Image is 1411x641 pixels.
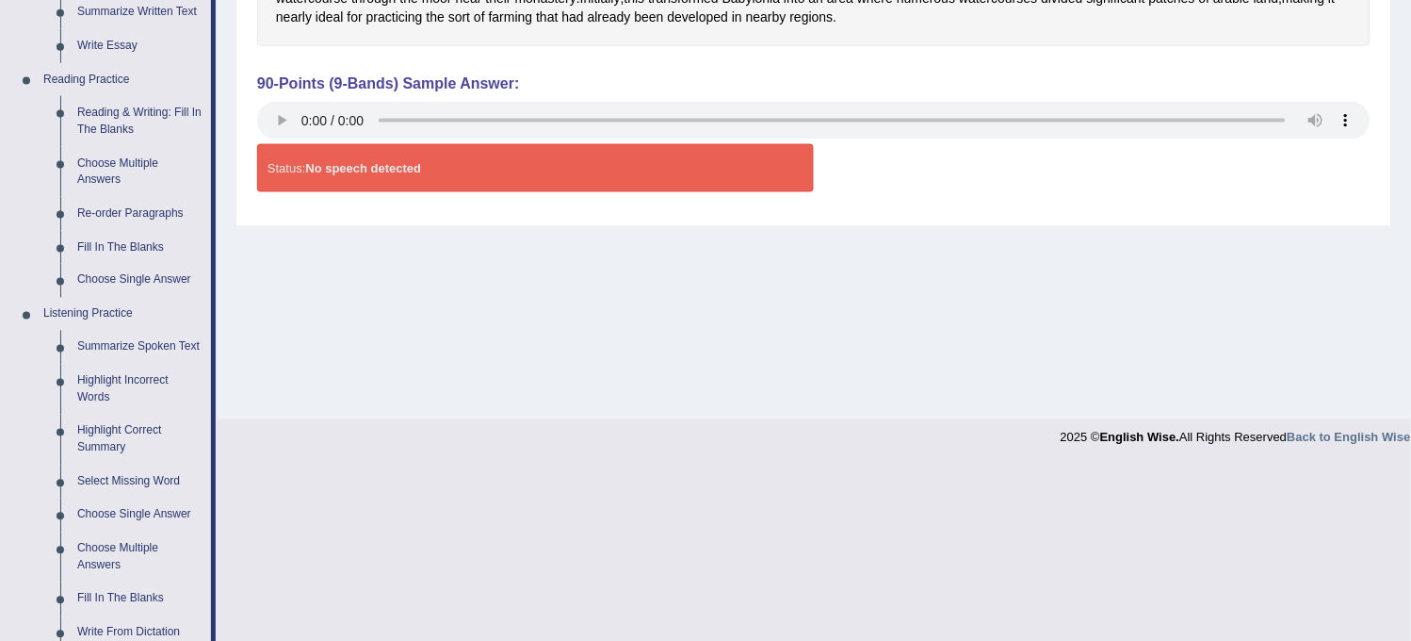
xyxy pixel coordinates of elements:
a: Listening Practice [35,298,211,332]
a: Write Essay [69,29,211,63]
span: Click to see word definition [474,8,485,27]
a: Choose Single Answer [69,264,211,298]
h4: 90-Points (9-Bands) Sample Answer: [257,75,1370,92]
a: Highlight Correct Summary [69,415,211,465]
span: Click to see word definition [790,8,834,27]
span: Click to see word definition [427,8,445,27]
span: Click to see word definition [588,8,631,27]
span: Click to see word definition [316,8,344,27]
span: Click to see word definition [448,8,470,27]
a: Choose Single Answer [69,499,211,533]
a: Reading Practice [35,63,211,97]
strong: No speech detected [305,161,421,175]
a: Choose Multiple Answers [69,533,211,583]
span: Click to see word definition [668,8,729,27]
span: Click to see word definition [276,8,312,27]
a: Select Missing Word [69,466,211,500]
a: Fill In The Blanks [69,583,211,616]
span: Click to see word definition [746,8,787,27]
span: Click to see word definition [536,8,558,27]
a: Summarize Spoken Text [69,331,211,365]
span: Click to see word definition [348,8,363,27]
strong: English Wise. [1100,431,1179,445]
span: Click to see word definition [562,8,584,27]
a: Choose Multiple Answers [69,147,211,197]
a: Back to English Wise [1288,431,1411,445]
div: 2025 © All Rights Reserved [1061,419,1411,447]
div: Status: [257,144,814,192]
a: Re-order Paragraphs [69,197,211,231]
span: Click to see word definition [635,8,664,27]
a: Fill In The Blanks [69,231,211,265]
a: Highlight Incorrect Words [69,365,211,415]
span: Click to see word definition [732,8,742,27]
a: Reading & Writing: Fill In The Blanks [69,96,211,146]
span: Click to see word definition [489,8,533,27]
span: Click to see word definition [366,8,423,27]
